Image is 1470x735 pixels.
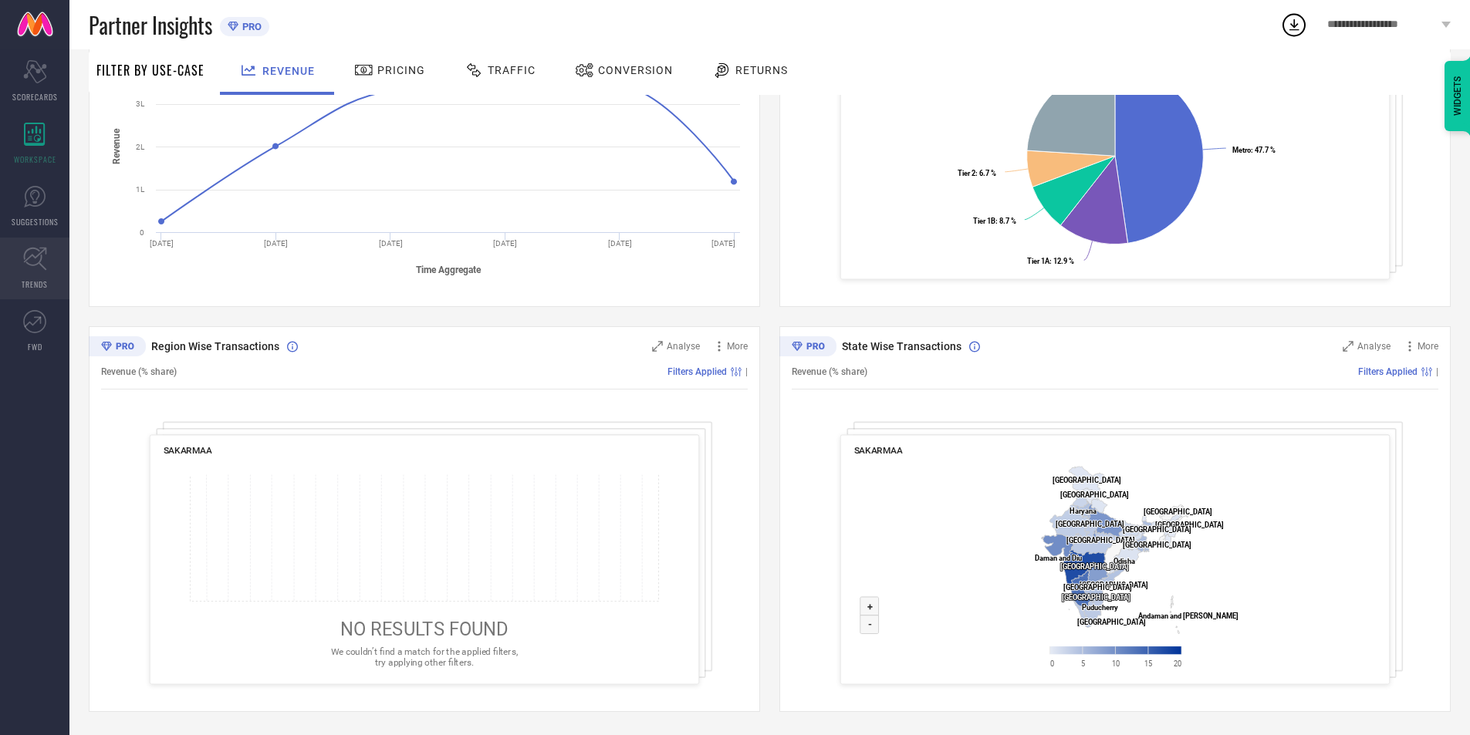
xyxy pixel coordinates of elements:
[1056,520,1124,528] text: [GEOGRAPHIC_DATA]
[854,445,903,456] span: SAKARMAA
[1418,341,1438,352] span: More
[14,153,56,165] span: WORKSPACE
[1082,603,1118,612] text: Puducherry
[1081,659,1085,668] text: 5
[1144,507,1212,516] text: [GEOGRAPHIC_DATA]
[416,265,482,275] tspan: Time Aggregate
[1232,146,1276,154] text: : 47.7 %
[1155,521,1224,529] text: [GEOGRAPHIC_DATA]
[96,61,204,79] span: Filter By Use-Case
[1053,476,1121,484] text: [GEOGRAPHIC_DATA]
[1050,659,1054,668] text: 0
[745,366,748,377] span: |
[973,217,995,225] tspan: Tier 1B
[868,619,872,630] text: -
[262,65,315,77] span: Revenue
[727,341,748,352] span: More
[1060,491,1129,499] text: [GEOGRAPHIC_DATA]
[1066,536,1135,545] text: [GEOGRAPHIC_DATA]
[377,64,425,76] span: Pricing
[1144,659,1152,668] text: 15
[89,9,212,41] span: Partner Insights
[652,341,663,352] svg: Zoom
[779,336,836,359] div: Premium
[1113,557,1135,565] text: Odisha
[1062,593,1130,602] text: [GEOGRAPHIC_DATA]
[598,64,673,76] span: Conversion
[340,619,509,640] span: NO RESULTS FOUND
[12,91,58,103] span: SCORECARDS
[89,336,146,359] div: Premium
[1063,583,1132,592] text: [GEOGRAPHIC_DATA]
[493,239,517,248] text: [DATE]
[711,239,735,248] text: [DATE]
[1343,341,1353,352] svg: Zoom
[101,366,177,377] span: Revenue (% share)
[667,366,727,377] span: Filters Applied
[1123,541,1191,549] text: [GEOGRAPHIC_DATA]
[1174,659,1181,668] text: 20
[136,143,145,151] text: 2L
[1112,659,1120,668] text: 10
[12,216,59,228] span: SUGGESTIONS
[136,185,145,194] text: 1L
[1357,341,1391,352] span: Analyse
[238,21,262,32] span: PRO
[867,601,873,612] text: +
[958,169,975,177] tspan: Tier 2
[379,239,403,248] text: [DATE]
[792,366,867,377] span: Revenue (% share)
[1080,581,1148,589] text: [GEOGRAPHIC_DATA]
[667,341,700,352] span: Analyse
[973,217,1016,225] text: : 8.7 %
[1280,11,1308,39] div: Open download list
[1027,257,1074,265] text: : 12.9 %
[1436,366,1438,377] span: |
[1060,562,1129,571] text: [GEOGRAPHIC_DATA]
[958,169,996,177] text: : 6.7 %
[1138,612,1239,620] text: Andaman and [PERSON_NAME]
[1070,507,1097,515] text: Haryana
[735,64,788,76] span: Returns
[1358,366,1418,377] span: Filters Applied
[264,239,288,248] text: [DATE]
[22,278,48,290] span: TRENDS
[608,239,632,248] text: [DATE]
[1035,554,1082,562] text: Daman and Diu
[1123,525,1191,534] text: [GEOGRAPHIC_DATA]
[151,340,279,352] span: Region Wise Transactions
[28,341,42,352] span: FWD
[488,64,536,76] span: Traffic
[331,646,518,667] span: We couldn’t find a match for the applied filters, try applying other filters.
[136,99,145,108] text: 3L
[1027,257,1050,265] tspan: Tier 1A
[164,445,212,456] span: SAKARMAA
[140,228,144,237] text: 0
[150,239,174,248] text: [DATE]
[1077,618,1146,626] text: [GEOGRAPHIC_DATA]
[842,340,961,352] span: State Wise Transactions
[111,128,122,164] tspan: Revenue
[1232,146,1251,154] tspan: Metro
